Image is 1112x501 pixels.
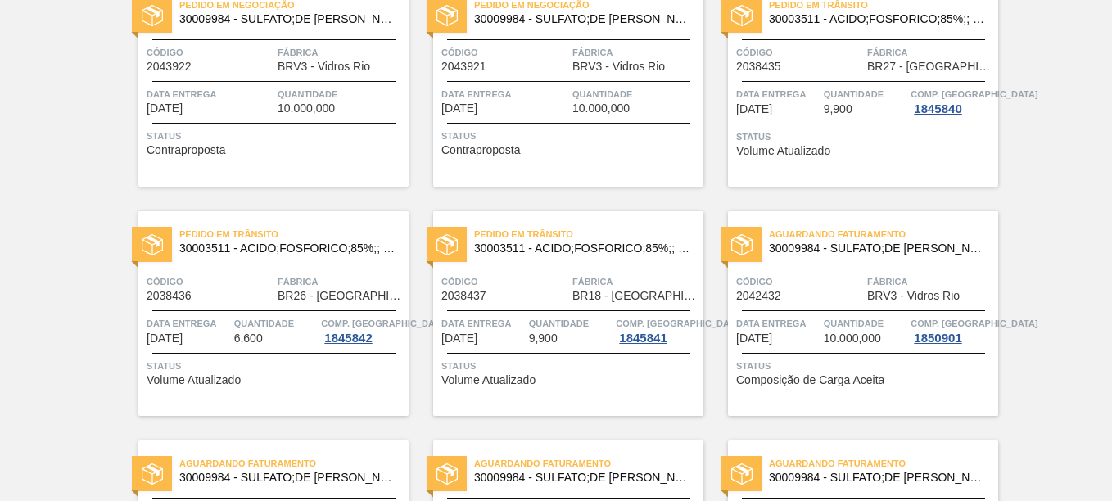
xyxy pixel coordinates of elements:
[736,61,781,73] span: 2038435
[867,273,994,290] span: Fábrica
[179,472,396,484] span: 30009984 - SULFATO;DE SODIO ANIDRO;;
[824,103,852,115] span: 9,900
[278,273,405,290] span: Fábrica
[234,332,263,345] span: 6,600
[441,315,525,332] span: Data entrega
[736,103,772,115] span: 05/10/2025
[142,463,163,485] img: status
[867,61,994,73] span: BR27 - Nova Minas
[436,463,458,485] img: status
[278,290,405,302] span: BR26 - Uberlândia
[147,273,273,290] span: Código
[409,211,703,416] a: statusPedido em Trânsito30003511 - ACIDO;FOSFORICO;85%;; CONTAINERCódigo2038437FábricaBR18 - [GEO...
[436,234,458,255] img: status
[147,374,241,386] span: Volume Atualizado
[911,332,965,345] div: 1850901
[278,102,335,115] span: 10.000,000
[911,315,994,345] a: Comp. [GEOGRAPHIC_DATA]1850901
[441,273,568,290] span: Código
[736,273,863,290] span: Código
[736,145,830,157] span: Volume Atualizado
[769,455,998,472] span: Aguardando Faturamento
[474,455,703,472] span: Aguardando Faturamento
[441,44,568,61] span: Código
[769,13,985,25] span: 30003511 - ACIDO;FOSFORICO;85%;; CONTAINER
[441,128,699,144] span: Status
[911,86,1037,102] span: Comp. Carga
[441,374,536,386] span: Volume Atualizado
[441,144,521,156] span: Contraproposta
[616,315,743,332] span: Comp. Carga
[824,86,907,102] span: Quantidade
[474,472,690,484] span: 30009984 - SULFATO;DE SODIO ANIDRO;;
[441,86,568,102] span: Data entrega
[441,358,699,374] span: Status
[572,290,699,302] span: BR18 - Pernambuco
[736,86,820,102] span: Data entrega
[441,61,486,73] span: 2043921
[147,315,230,332] span: Data entrega
[147,128,405,144] span: Status
[179,226,409,242] span: Pedido em Trânsito
[142,5,163,26] img: status
[769,472,985,484] span: 30009984 - SULFATO;DE SODIO ANIDRO;;
[911,102,965,115] div: 1845840
[731,463,753,485] img: status
[278,61,370,73] span: BRV3 - Vidros Rio
[321,315,448,332] span: Comp. Carga
[147,144,226,156] span: Contraproposta
[736,290,781,302] span: 2042432
[572,102,630,115] span: 10.000,000
[867,44,994,61] span: Fábrica
[736,44,863,61] span: Código
[616,315,699,345] a: Comp. [GEOGRAPHIC_DATA]1845841
[234,315,318,332] span: Quantidade
[114,211,409,416] a: statusPedido em Trânsito30003511 - ACIDO;FOSFORICO;85%;; CONTAINERCódigo2038436FábricaBR26 - [GEO...
[769,226,998,242] span: Aguardando Faturamento
[736,129,994,145] span: Status
[278,86,405,102] span: Quantidade
[147,332,183,345] span: 05/10/2025
[147,102,183,115] span: 03/10/2025
[824,332,881,345] span: 10.000,000
[703,211,998,416] a: statusAguardando Faturamento30009984 - SULFATO;DE [PERSON_NAME];;Código2042432FábricaBRV3 - Vidro...
[179,242,396,255] span: 30003511 - ACIDO;FOSFORICO;85%;; CONTAINER
[736,332,772,345] span: 11/10/2025
[436,5,458,26] img: status
[147,290,192,302] span: 2038436
[147,44,273,61] span: Código
[474,226,703,242] span: Pedido em Trânsito
[147,61,192,73] span: 2043922
[572,273,699,290] span: Fábrica
[529,332,558,345] span: 9,900
[321,332,375,345] div: 1845842
[572,61,665,73] span: BRV3 - Vidros Rio
[529,315,613,332] span: Quantidade
[911,86,994,115] a: Comp. [GEOGRAPHIC_DATA]1845840
[147,86,273,102] span: Data entrega
[179,13,396,25] span: 30009984 - SULFATO;DE SODIO ANIDRO;;
[179,455,409,472] span: Aguardando Faturamento
[474,242,690,255] span: 30003511 - ACIDO;FOSFORICO;85%;; CONTAINER
[911,315,1037,332] span: Comp. Carga
[441,290,486,302] span: 2038437
[441,102,477,115] span: 03/10/2025
[474,13,690,25] span: 30009984 - SULFATO;DE SODIO ANIDRO;;
[731,5,753,26] img: status
[572,44,699,61] span: Fábrica
[147,358,405,374] span: Status
[867,290,960,302] span: BRV3 - Vidros Rio
[731,234,753,255] img: status
[616,332,670,345] div: 1845841
[769,242,985,255] span: 30009984 - SULFATO;DE SODIO ANIDRO;;
[736,374,884,386] span: Composição de Carga Aceita
[736,315,820,332] span: Data entrega
[824,315,907,332] span: Quantidade
[142,234,163,255] img: status
[278,44,405,61] span: Fábrica
[572,86,699,102] span: Quantidade
[441,332,477,345] span: 10/10/2025
[736,358,994,374] span: Status
[321,315,405,345] a: Comp. [GEOGRAPHIC_DATA]1845842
